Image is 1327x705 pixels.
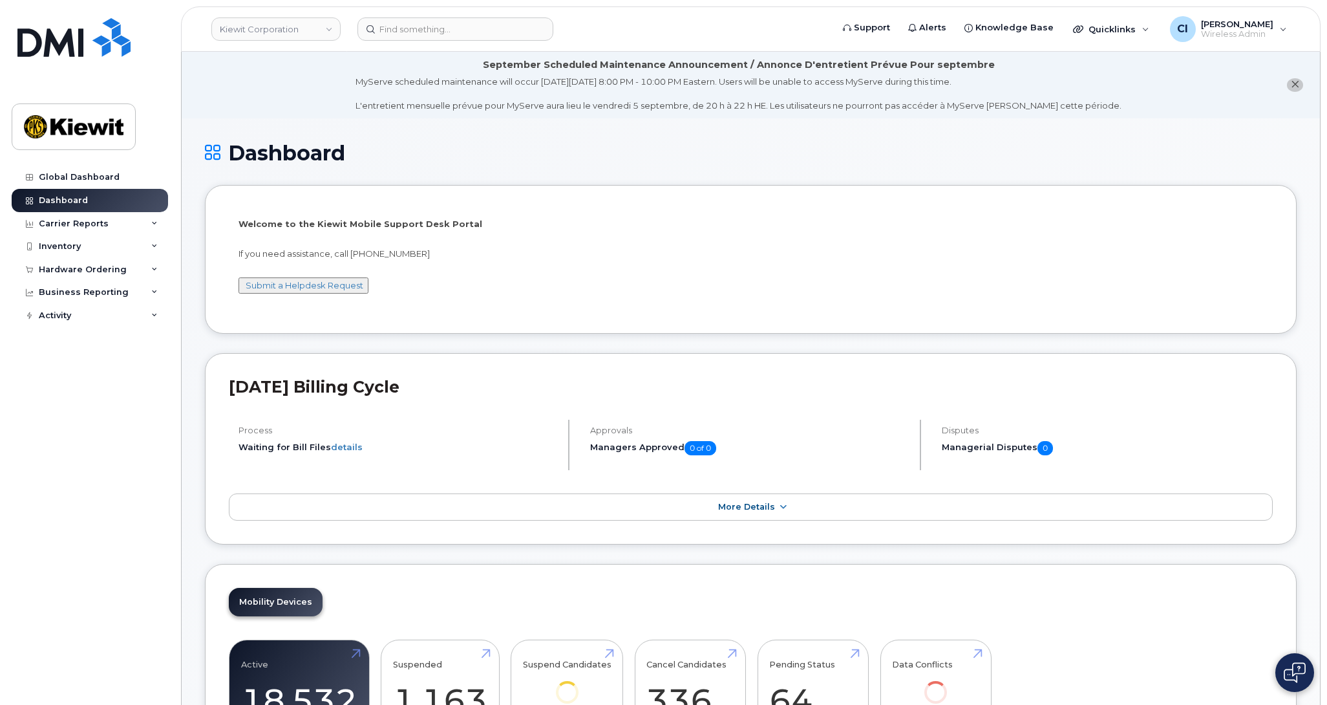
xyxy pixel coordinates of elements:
[685,441,716,455] span: 0 of 0
[239,218,1263,230] p: Welcome to the Kiewit Mobile Support Desk Portal
[1284,662,1306,683] img: Open chat
[229,377,1273,396] h2: [DATE] Billing Cycle
[1037,441,1053,455] span: 0
[239,277,368,294] button: Submit a Helpdesk Request
[590,441,909,455] h5: Managers Approved
[356,76,1121,112] div: MyServe scheduled maintenance will occur [DATE][DATE] 8:00 PM - 10:00 PM Eastern. Users will be u...
[590,426,909,435] h4: Approvals
[246,280,363,290] a: Submit a Helpdesk Request
[718,502,775,512] span: More Details
[942,441,1273,455] h5: Managerial Disputes
[239,441,557,453] li: Waiting for Bill Files
[942,426,1273,435] h4: Disputes
[331,442,363,452] a: details
[239,248,1263,260] p: If you need assistance, call [PHONE_NUMBER]
[1287,78,1303,92] button: close notification
[205,142,1297,164] h1: Dashboard
[483,58,995,72] div: September Scheduled Maintenance Announcement / Annonce D'entretient Prévue Pour septembre
[229,588,323,616] a: Mobility Devices
[239,426,557,435] h4: Process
